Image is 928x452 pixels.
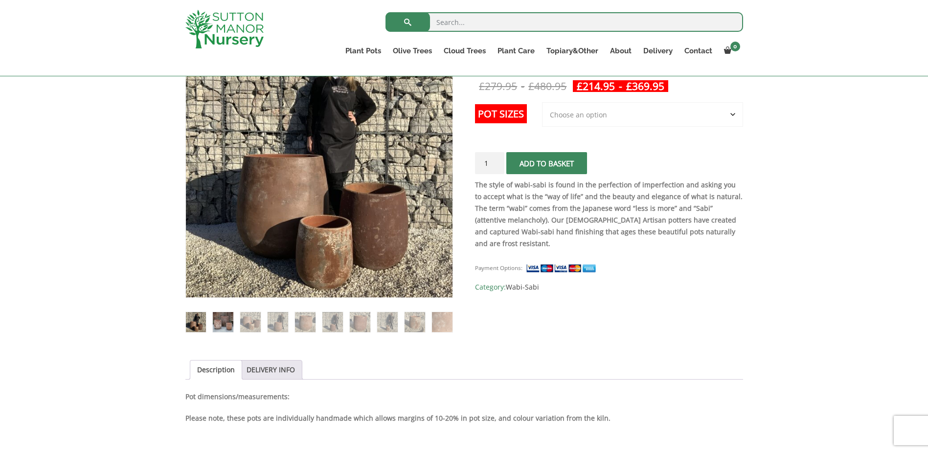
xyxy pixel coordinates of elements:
img: logo [185,10,264,48]
a: DELIVERY INFO [247,361,295,379]
bdi: 214.95 [577,79,615,93]
strong: Please note, these pots are individually handmade which allows margins of 10-20% in pot size, and... [185,413,611,423]
img: The Can Tho Wabi-Sabi Terra Plant Pots - Image 2 [213,312,233,332]
span: £ [577,79,583,93]
a: Plant Care [492,44,541,58]
del: - [475,80,570,92]
img: The Can Tho Wabi-Sabi Terra Plant Pots - Image 4 [268,312,288,332]
label: Pot Sizes [475,104,527,123]
span: £ [479,79,485,93]
a: Delivery [637,44,679,58]
a: Cloud Trees [438,44,492,58]
a: About [604,44,637,58]
ins: - [573,80,668,92]
input: Search... [385,12,743,32]
img: payment supported [526,263,599,273]
img: The Can Tho Wabi-Sabi Terra Plant Pots - Image 9 [405,312,425,332]
small: Payment Options: [475,264,522,271]
button: Add to basket [506,152,587,174]
a: Olive Trees [387,44,438,58]
img: The Can Tho Wabi-Sabi Terra Plant Pots - Image 3 [240,312,260,332]
span: £ [528,79,534,93]
a: Contact [679,44,718,58]
span: Category: [475,281,743,293]
bdi: 369.95 [626,79,664,93]
img: The Can Tho Wabi-Sabi Terra Plant Pots - Image 10 [432,312,452,332]
img: The Can Tho Wabi-Sabi Terra Plant Pots - Image 5 [295,312,315,332]
span: £ [626,79,632,93]
img: The Can Tho Wabi-Sabi Terra Plant Pots - Image 8 [377,312,397,332]
img: The Can Tho Wabi-Sabi Terra Plant Pots - Image 7 [350,312,370,332]
img: The Can Tho Wabi-Sabi Terra Plant Pots [186,312,206,332]
span: 0 [730,42,740,51]
a: 0 [718,44,743,58]
a: Description [197,361,235,379]
bdi: 279.95 [479,79,517,93]
a: Topiary&Other [541,44,604,58]
img: The Can Tho Wabi-Sabi Terra Plant Pots - Image 6 [322,312,342,332]
strong: Pot dimensions/measurements: [185,392,290,401]
a: Wabi-Sabi [506,282,539,292]
strong: The style of wabi-sabi is found in the perfection of imperfection and asking you to accept what i... [475,180,743,248]
bdi: 480.95 [528,79,566,93]
input: Product quantity [475,152,504,174]
a: Plant Pots [340,44,387,58]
